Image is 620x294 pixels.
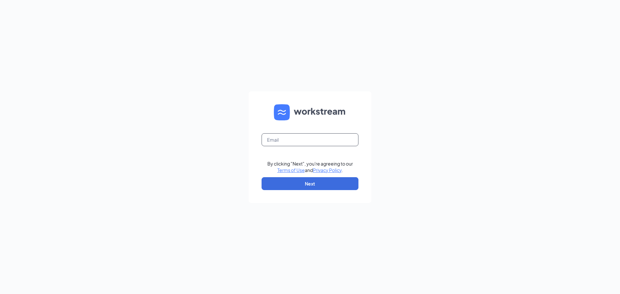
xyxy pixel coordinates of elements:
[277,167,305,173] a: Terms of Use
[262,177,358,190] button: Next
[274,104,346,120] img: WS logo and Workstream text
[267,160,353,173] div: By clicking "Next", you're agreeing to our and .
[313,167,342,173] a: Privacy Policy
[262,133,358,146] input: Email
